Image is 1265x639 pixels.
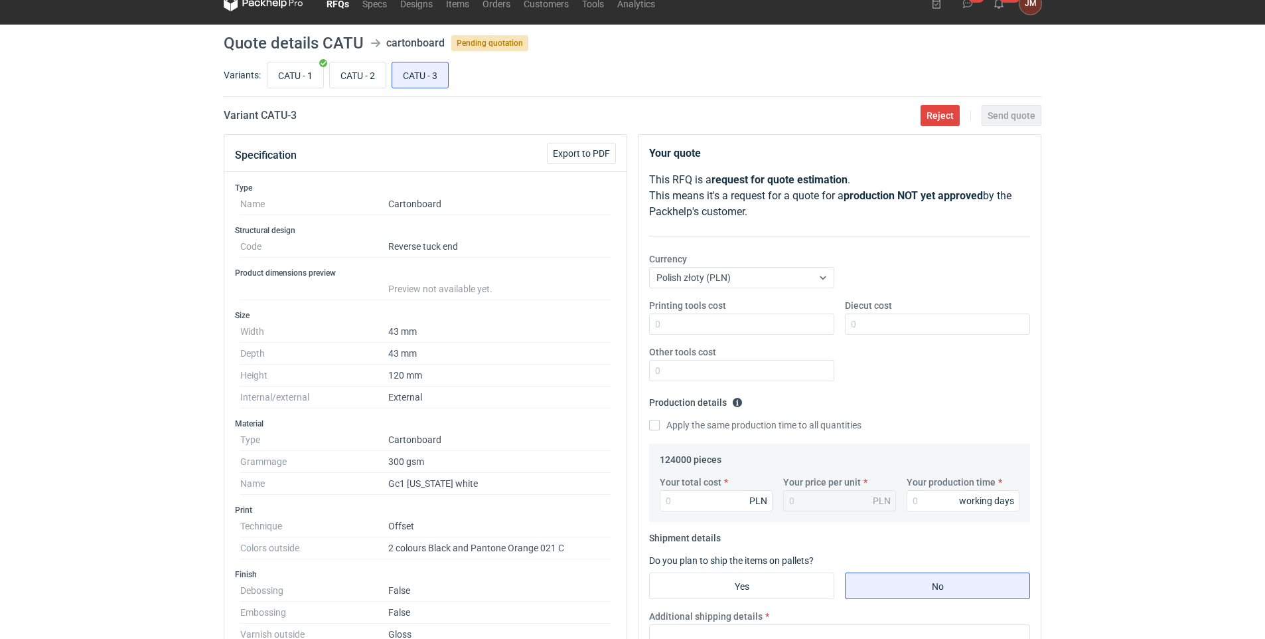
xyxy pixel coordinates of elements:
[388,321,611,343] dd: 43 mm
[235,139,297,171] button: Specification
[240,537,388,559] dt: Colors outside
[921,105,960,126] button: Reject
[649,392,743,408] legend: Production details
[224,68,261,82] label: Variants:
[649,299,726,312] label: Printing tools cost
[660,449,721,465] legend: 124000 pieces
[235,418,616,429] h3: Material
[388,429,611,451] dd: Cartonboard
[240,429,388,451] dt: Type
[235,569,616,580] h3: Finish
[649,314,834,335] input: 0
[845,314,1030,335] input: 0
[660,490,773,511] input: 0
[749,494,767,507] div: PLN
[660,476,721,489] label: Your total cost
[982,105,1041,126] button: Send quote
[235,310,616,321] h3: Size
[388,580,611,602] dd: False
[649,555,814,566] label: Do you plan to ship the items on pallets?
[649,252,687,266] label: Currency
[388,365,611,387] dd: 120 mm
[388,387,611,409] dd: External
[451,35,528,51] span: Pending quotation
[388,236,611,258] dd: Reverse tuck end
[656,272,731,283] span: Polish złoty (PLN)
[235,183,616,193] h3: Type
[927,111,954,120] span: Reject
[907,490,1019,511] input: 0
[235,268,616,278] h3: Product dimensions preview
[388,193,611,215] dd: Cartonboard
[240,451,388,473] dt: Grammage
[388,515,611,537] dd: Offset
[649,573,834,599] label: Yes
[711,173,848,186] strong: request for quote estimation
[240,343,388,365] dt: Depth
[240,602,388,624] dt: Embossing
[388,602,611,624] dd: False
[649,527,721,543] legend: Shipment details
[988,111,1035,120] span: Send quote
[235,505,616,515] h3: Print
[235,225,616,236] h3: Structural design
[649,418,861,432] label: Apply the same production time to all quantities
[240,321,388,343] dt: Width
[240,193,388,215] dt: Name
[873,494,891,507] div: PLN
[388,343,611,365] dd: 43 mm
[547,143,616,164] button: Export to PDF
[907,476,996,489] label: Your production time
[388,537,611,559] dd: 2 colours Black and Pantone Orange 021 C
[386,35,445,51] div: cartonboard
[388,451,611,473] dd: 300 gsm
[845,573,1030,599] label: No
[240,365,388,387] dt: Height
[649,345,716,359] label: Other tools cost
[240,515,388,537] dt: Technique
[267,62,324,88] label: CATU - 1
[392,62,449,88] label: CATU - 3
[844,189,983,202] strong: production NOT yet approved
[553,149,610,158] span: Export to PDF
[388,473,611,495] dd: Gc1 [US_STATE] white
[845,299,892,312] label: Diecut cost
[649,610,763,623] label: Additional shipping details
[649,172,1030,220] p: This RFQ is a . This means it's a request for a quote for a by the Packhelp's customer.
[240,580,388,602] dt: Debossing
[649,360,834,381] input: 0
[240,387,388,409] dt: Internal/external
[388,284,492,294] span: Preview not available yet.
[240,473,388,495] dt: Name
[783,476,861,489] label: Your price per unit
[240,236,388,258] dt: Code
[224,108,297,124] h2: Variant CATU - 3
[649,147,701,159] strong: Your quote
[959,494,1014,507] div: working days
[224,35,364,51] h1: Quote details CATU
[329,62,386,88] label: CATU - 2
